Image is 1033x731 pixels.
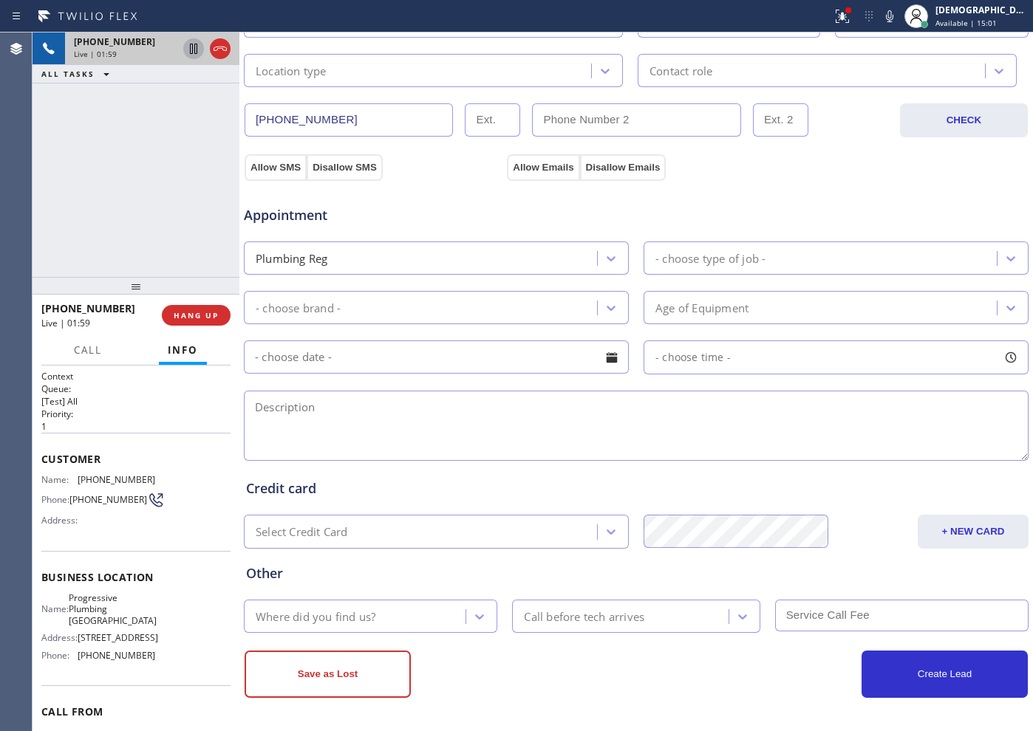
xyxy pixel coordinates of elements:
[41,515,81,526] span: Address:
[41,650,78,661] span: Phone:
[580,154,666,181] button: Disallow Emails
[655,299,749,316] div: Age of Equipment
[307,154,383,181] button: Disallow SMS
[41,395,231,408] p: [Test] All
[33,65,124,83] button: ALL TASKS
[78,632,158,643] span: [STREET_ADDRESS]
[256,250,327,267] div: Plumbing Reg
[879,6,900,27] button: Mute
[465,103,520,137] input: Ext.
[41,632,78,643] span: Address:
[41,301,135,315] span: [PHONE_NUMBER]
[65,336,111,365] button: Call
[245,651,411,698] button: Save as Lost
[41,382,231,395] h2: Queue:
[159,336,207,365] button: Info
[41,370,231,382] h1: Context
[918,515,1029,549] button: + NEW CARD
[246,563,1026,583] div: Other
[41,317,90,329] span: Live | 01:59
[41,452,231,466] span: Customer
[245,103,453,137] input: Phone Number
[69,592,157,626] span: Progressive Plumbing [GEOGRAPHIC_DATA]
[69,494,147,505] span: [PHONE_NUMBER]
[753,103,808,137] input: Ext. 2
[210,38,231,59] button: Hang up
[532,103,740,137] input: Phone Number 2
[862,651,1028,698] button: Create Lead
[41,474,78,485] span: Name:
[256,608,375,625] div: Where did you find us?
[74,343,102,357] span: Call
[900,103,1028,137] button: CHECK
[256,62,327,79] div: Location type
[162,305,231,326] button: HANG UP
[775,600,1029,631] input: Service Call Fee
[168,343,198,357] span: Info
[41,704,231,718] span: Call From
[935,4,1029,16] div: [DEMOGRAPHIC_DATA][PERSON_NAME]
[41,570,231,584] span: Business location
[246,478,1026,498] div: Credit card
[524,608,644,625] div: Call before tech arrives
[74,35,155,48] span: [PHONE_NUMBER]
[650,62,712,79] div: Contact role
[183,38,204,59] button: Hold Customer
[256,299,341,316] div: - choose brand -
[41,420,231,433] p: 1
[935,18,997,28] span: Available | 15:01
[41,408,231,420] h2: Priority:
[174,310,219,320] span: HANG UP
[655,350,731,364] span: - choose time -
[655,250,766,267] div: - choose type of job -
[244,340,629,374] input: - choose date -
[245,154,307,181] button: Allow SMS
[41,69,95,79] span: ALL TASKS
[78,474,155,485] span: [PHONE_NUMBER]
[78,650,155,661] span: [PHONE_NUMBER]
[507,154,579,181] button: Allow Emails
[41,494,69,505] span: Phone:
[74,49,117,59] span: Live | 01:59
[41,603,69,614] span: Name:
[256,524,348,540] div: Select Credit Card
[244,205,503,225] span: Appointment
